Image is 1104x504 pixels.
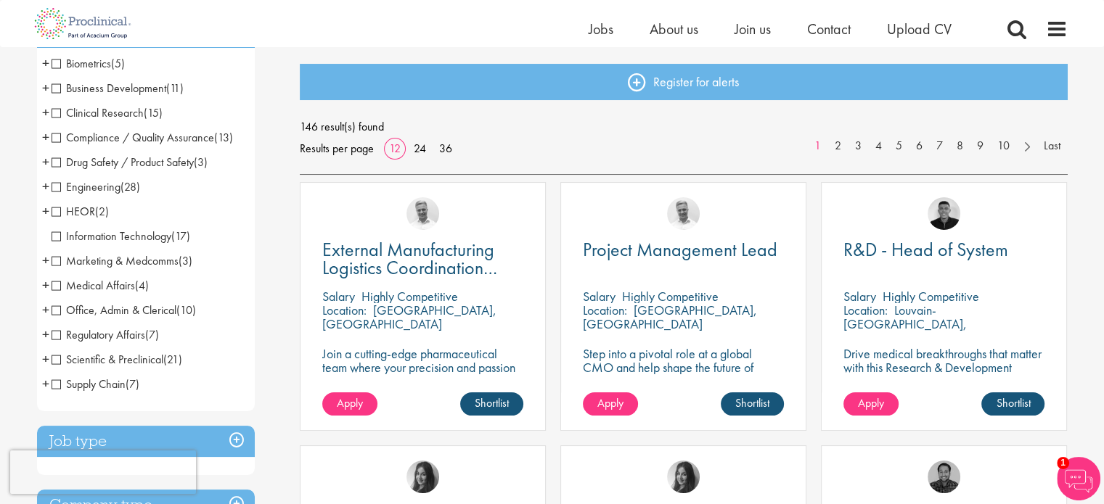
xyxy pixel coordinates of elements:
h3: Job type [37,426,255,457]
span: (7) [145,327,159,342]
span: External Manufacturing Logistics Coordination Support [322,237,497,298]
span: + [42,348,49,370]
span: + [42,52,49,74]
a: Apply [322,392,377,416]
span: Location: [322,302,367,318]
a: 12 [384,141,406,156]
a: Project Management Lead [583,241,784,259]
span: (11) [166,80,184,96]
span: + [42,323,49,345]
a: Shortlist [981,392,1044,416]
img: Heidi Hennigan [406,460,439,493]
span: Business Development [52,80,166,96]
span: + [42,102,49,123]
p: [GEOGRAPHIC_DATA], [GEOGRAPHIC_DATA] [322,302,496,332]
span: Information Technology [52,228,171,244]
span: Engineering [52,179,120,194]
span: Compliance / Quality Assurance [52,130,214,145]
a: Joshua Bye [667,197,700,230]
p: [GEOGRAPHIC_DATA], [GEOGRAPHIC_DATA] [583,302,757,332]
img: Mike Raletz [928,460,960,493]
img: Christian Andersen [928,197,960,230]
span: Salary [843,288,876,305]
a: 6 [909,138,930,154]
span: Location: [843,302,888,318]
span: 146 result(s) found [300,116,1068,138]
span: Apply [337,395,363,410]
a: Last [1036,138,1068,154]
p: Highly Competitive [361,288,458,305]
span: HEOR [52,204,109,219]
img: Chatbot [1057,457,1100,500]
span: Clinical Research [52,105,163,120]
a: 8 [949,138,970,154]
span: (21) [163,352,182,367]
span: + [42,175,49,197]
span: (4) [135,278,149,293]
span: Marketing & Medcomms [52,253,179,268]
a: Upload CV [887,20,952,38]
span: Apply [858,395,884,410]
iframe: reCAPTCHA [10,450,196,494]
span: (2) [95,204,109,219]
span: Regulatory Affairs [52,327,145,342]
a: 36 [434,141,457,156]
span: (7) [126,376,139,392]
span: Medical Affairs [52,278,135,293]
span: (10) [176,302,196,318]
span: (17) [171,228,190,244]
a: About us [650,20,698,38]
span: Project Management Lead [583,237,777,262]
a: Apply [843,392,899,416]
span: + [42,299,49,321]
p: Louvain-[GEOGRAPHIC_DATA], [GEOGRAPHIC_DATA] [843,302,967,346]
span: (13) [214,130,233,145]
span: Office, Admin & Clerical [52,302,176,318]
span: + [42,373,49,394]
a: Jobs [589,20,613,38]
span: Apply [597,395,623,410]
span: 1 [1057,457,1069,469]
span: (3) [194,154,208,170]
span: R&D - Head of System [843,237,1008,262]
a: Contact [807,20,851,38]
span: Information Technology [52,228,190,244]
span: Supply Chain [52,376,139,392]
span: Biometrics [52,56,125,71]
a: 3 [848,138,869,154]
a: 2 [827,138,849,154]
span: + [42,274,49,296]
p: Highly Competitive [622,288,719,305]
span: (5) [111,56,125,71]
span: + [42,126,49,148]
p: Drive medical breakthroughs that matter with this Research & Development position! [843,347,1044,388]
a: 24 [409,141,431,156]
span: (28) [120,179,140,194]
span: Compliance / Quality Assurance [52,130,233,145]
span: Office, Admin & Clerical [52,302,196,318]
span: Salary [583,288,616,305]
span: Scientific & Preclinical [52,352,182,367]
a: 4 [868,138,889,154]
a: 9 [970,138,991,154]
span: Salary [322,288,355,305]
span: Regulatory Affairs [52,327,159,342]
a: Shortlist [721,392,784,416]
span: Drug Safety / Product Safety [52,154,208,170]
p: Step into a pivotal role at a global CMO and help shape the future of healthcare manufacturing. [583,347,784,388]
span: + [42,200,49,222]
img: Joshua Bye [406,197,439,230]
span: (15) [144,105,163,120]
a: Join us [735,20,771,38]
a: 1 [807,138,828,154]
p: Join a cutting-edge pharmaceutical team where your precision and passion for supply chain will he... [322,347,523,402]
span: + [42,151,49,173]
